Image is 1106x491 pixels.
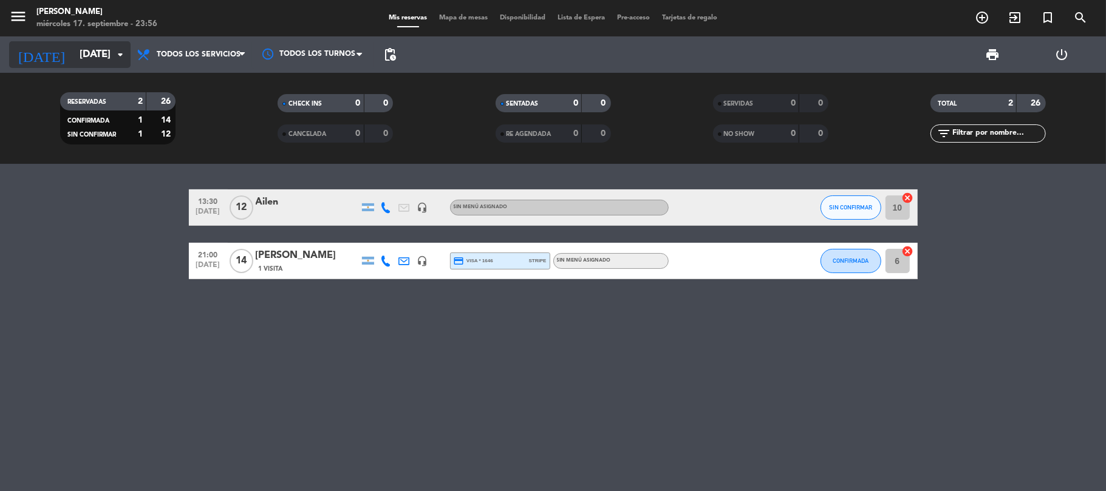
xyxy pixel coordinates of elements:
[821,249,881,273] button: CONFIRMADA
[1073,10,1088,25] i: search
[161,97,173,106] strong: 26
[161,116,173,124] strong: 14
[193,247,224,261] span: 21:00
[356,99,361,107] strong: 0
[902,192,914,204] i: cancel
[1031,99,1043,107] strong: 26
[256,194,359,210] div: Ailen
[573,129,578,138] strong: 0
[138,130,143,138] strong: 1
[791,129,796,138] strong: 0
[356,129,361,138] strong: 0
[818,129,825,138] strong: 0
[1008,10,1022,25] i: exit_to_app
[433,15,494,21] span: Mapa de mesas
[985,47,1000,62] span: print
[1008,99,1013,107] strong: 2
[507,101,539,107] span: SENTADAS
[724,131,755,137] span: NO SHOW
[601,129,608,138] strong: 0
[288,131,326,137] span: CANCELADA
[1040,10,1055,25] i: turned_in_not
[9,41,73,68] i: [DATE]
[902,245,914,257] i: cancel
[938,101,957,107] span: TOTAL
[601,99,608,107] strong: 0
[256,248,359,263] div: [PERSON_NAME]
[1055,47,1070,62] i: power_settings_new
[454,205,508,209] span: Sin menú asignado
[951,127,1045,140] input: Filtrar por nombre...
[36,6,157,18] div: [PERSON_NAME]
[557,258,611,263] span: Sin menú asignado
[193,208,224,222] span: [DATE]
[193,194,224,208] span: 13:30
[113,47,128,62] i: arrow_drop_down
[36,18,157,30] div: miércoles 17. septiembre - 23:56
[259,264,283,274] span: 1 Visita
[656,15,723,21] span: Tarjetas de regalo
[383,129,391,138] strong: 0
[529,257,547,265] span: stripe
[791,99,796,107] strong: 0
[821,195,881,220] button: SIN CONFIRMAR
[573,99,578,107] strong: 0
[67,118,109,124] span: CONFIRMADA
[833,257,869,264] span: CONFIRMADA
[975,10,989,25] i: add_circle_outline
[507,131,551,137] span: RE AGENDADA
[383,47,397,62] span: pending_actions
[937,126,951,141] i: filter_list
[724,101,754,107] span: SERVIDAS
[138,116,143,124] strong: 1
[454,256,465,266] i: credit_card
[138,97,143,106] strong: 2
[67,99,106,105] span: RESERVADAS
[161,130,173,138] strong: 12
[551,15,611,21] span: Lista de Espera
[383,99,391,107] strong: 0
[193,261,224,275] span: [DATE]
[383,15,433,21] span: Mis reservas
[417,256,428,266] i: headset_mic
[230,249,253,273] span: 14
[611,15,656,21] span: Pre-acceso
[829,204,872,211] span: SIN CONFIRMAR
[1028,36,1097,73] div: LOG OUT
[417,202,428,213] i: headset_mic
[454,256,493,266] span: visa * 1646
[818,99,825,107] strong: 0
[288,101,322,107] span: CHECK INS
[9,7,27,25] i: menu
[230,195,253,220] span: 12
[157,50,241,59] span: Todos los servicios
[9,7,27,30] button: menu
[494,15,551,21] span: Disponibilidad
[67,132,116,138] span: SIN CONFIRMAR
